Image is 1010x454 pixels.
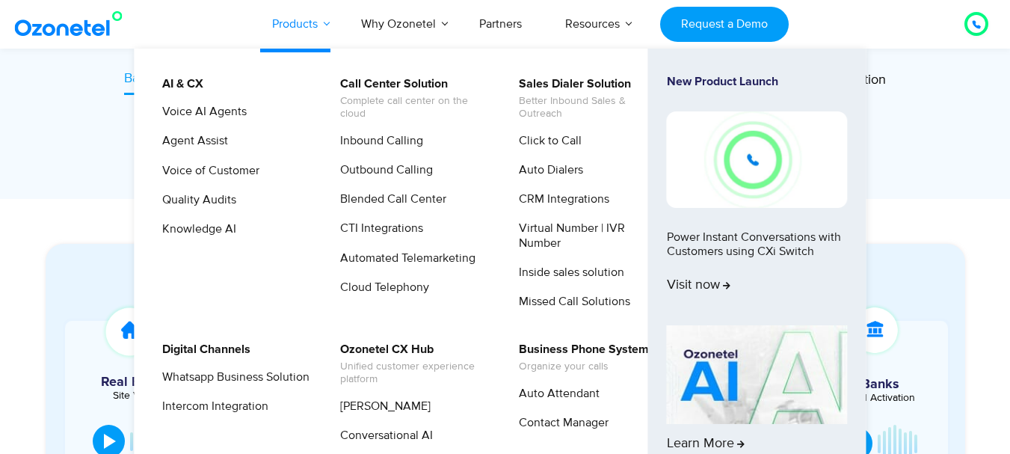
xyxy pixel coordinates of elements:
[509,75,668,123] a: Sales Dialer SolutionBetter Inbound Sales & Outreach
[330,249,478,268] a: Automated Telemarketing
[153,102,249,121] a: Voice AI Agents
[73,375,199,389] h5: Real Estate
[667,436,745,453] span: Learn More
[340,361,487,386] span: Unified customer experience platform
[807,129,883,147] div: 6 / 6
[127,129,203,147] div: 1 / 6
[153,397,271,416] a: Intercom Integration
[509,263,626,282] a: Inside sales solution
[330,75,490,123] a: Call Center SolutionComplete call center on the cloud
[509,340,651,375] a: Business Phone SystemOrganize your calls
[330,278,431,297] a: Cloud Telephony
[509,414,611,432] a: Contact Manager
[509,161,585,180] a: Auto Dialers
[667,325,848,424] img: AI
[153,220,238,239] a: Knowledge AI
[330,219,425,238] a: CTI Integrations
[153,368,312,387] a: Whatsapp Business Solution
[509,292,632,311] a: Missed Call Solutions
[73,390,199,401] div: Site Visits
[330,190,449,209] a: Blended Call Center
[519,361,649,373] span: Organize your calls
[124,70,227,87] span: Bank & Insurance
[153,191,238,209] a: Quality Audits
[153,132,230,150] a: Agent Assist
[330,397,433,416] a: [PERSON_NAME]
[330,426,435,445] a: Conversational AI
[153,162,262,180] a: Voice of Customer
[519,95,666,120] span: Better Inbound Sales & Outreach
[509,384,602,403] a: Auto Attendant
[820,378,941,391] h5: Banks
[330,161,435,180] a: Outbound Calling
[667,111,848,207] img: New-Project-17.png
[820,393,941,403] div: Card Activation
[61,266,965,292] div: Experience Our Voice AI Agents in Action
[128,129,883,147] div: Image Carousel
[509,190,612,209] a: CRM Integrations
[124,69,227,95] a: Bank & Insurance
[153,75,206,93] a: AI & CX
[340,95,487,120] span: Complete call center on the cloud
[330,132,425,150] a: Inbound Calling
[660,7,788,42] a: Request a Demo
[153,340,253,359] a: Digital Channels
[667,75,848,319] a: New Product LaunchPower Instant Conversations with Customers using CXi SwitchVisit now
[509,219,668,252] a: Virtual Number | IVR Number
[667,277,730,294] span: Visit now
[330,340,490,388] a: Ozonetel CX HubUnified customer experience platform
[509,132,584,150] a: Click to Call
